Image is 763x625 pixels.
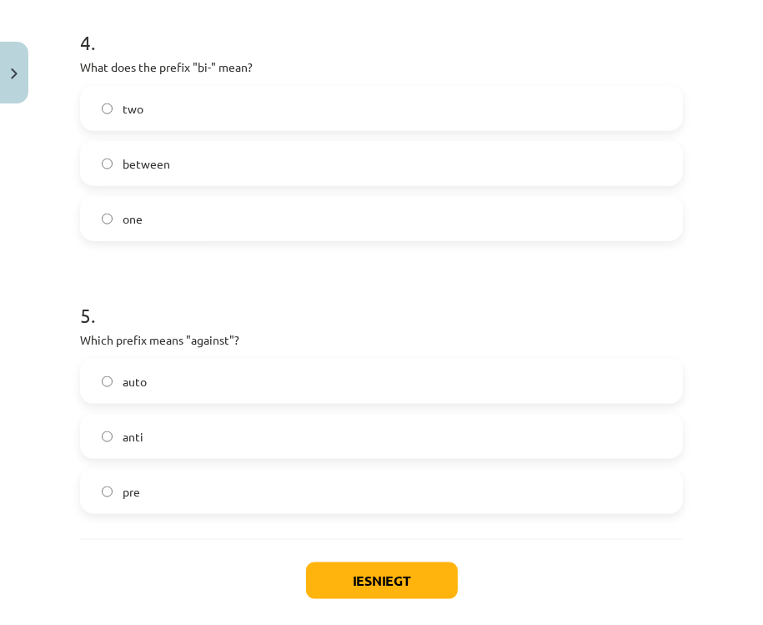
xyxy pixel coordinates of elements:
p: What does the prefix "bi-" mean? [80,58,683,76]
p: Which prefix means "against"? [80,331,683,349]
span: one [123,210,143,228]
button: Iesniegt [306,562,458,599]
span: anti [123,428,143,446]
input: two [102,103,113,114]
span: pre [123,483,140,501]
input: one [102,214,113,224]
span: between [123,155,170,173]
input: pre [102,486,113,497]
img: icon-close-lesson-0947bae3869378f0d4975bcd49f059093ad1ed9edebbc8119c70593378902aed.svg [11,68,18,79]
span: auto [123,373,147,391]
h1: 4 . [80,2,683,53]
h1: 5 . [80,275,683,326]
input: auto [102,376,113,387]
input: anti [102,431,113,442]
input: between [102,159,113,169]
span: two [123,100,143,118]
